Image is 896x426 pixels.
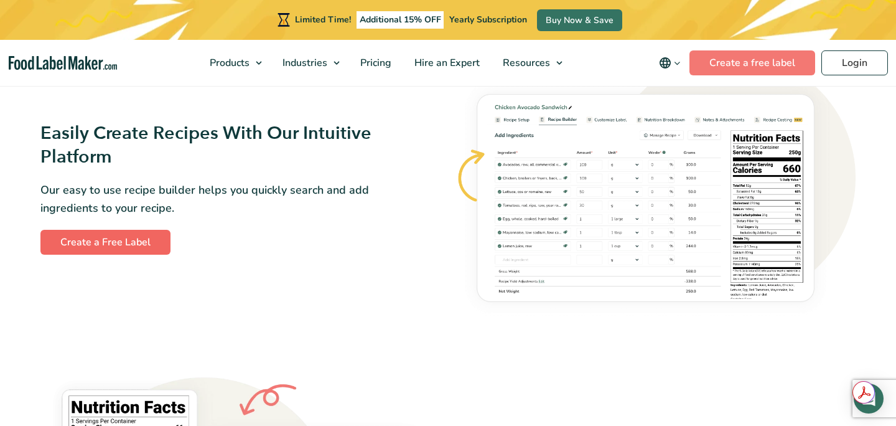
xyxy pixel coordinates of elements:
[821,50,888,75] a: Login
[411,56,481,70] span: Hire an Expert
[40,230,170,255] a: Create a Free Label
[295,14,351,26] span: Limited Time!
[357,56,393,70] span: Pricing
[357,11,444,29] span: Additional 15% OFF
[537,9,622,31] a: Buy Now & Save
[689,50,815,75] a: Create a free label
[403,40,488,86] a: Hire an Expert
[279,56,329,70] span: Industries
[40,181,401,217] p: Our easy to use recipe builder helps you quickly search and add ingredients to your recipe.
[198,40,268,86] a: Products
[349,40,400,86] a: Pricing
[499,56,551,70] span: Resources
[206,56,251,70] span: Products
[40,122,401,169] h3: Easily Create Recipes With Our Intuitive Platform
[449,14,527,26] span: Yearly Subscription
[271,40,346,86] a: Industries
[492,40,569,86] a: Resources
